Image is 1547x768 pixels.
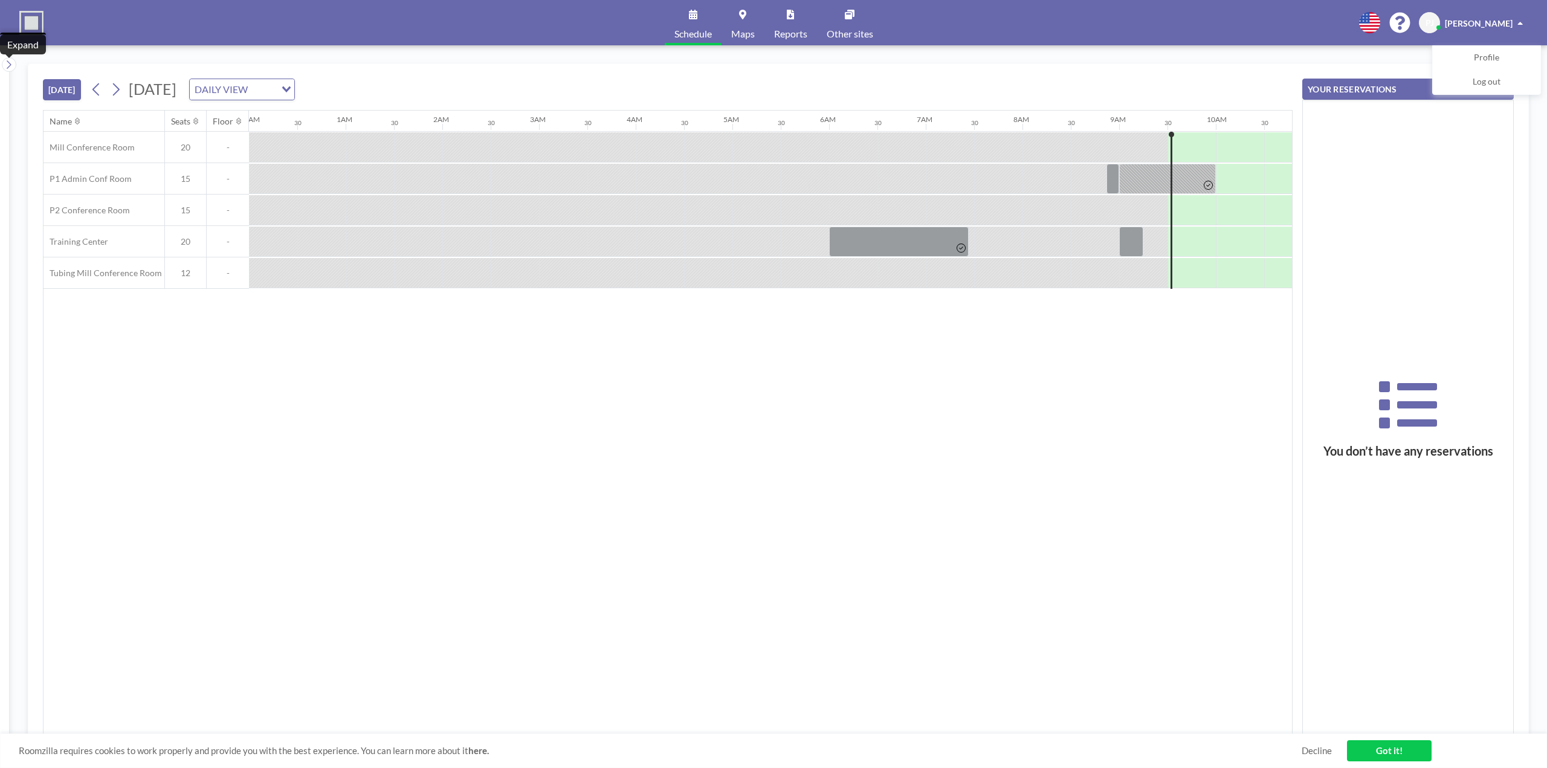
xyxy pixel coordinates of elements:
[917,115,932,124] div: 7AM
[1302,79,1514,100] button: YOUR RESERVATIONS
[468,745,489,756] a: here.
[1068,119,1075,127] div: 30
[433,115,449,124] div: 2AM
[165,173,206,184] span: 15
[488,119,495,127] div: 30
[44,268,162,279] span: Tubing Mill Conference Room
[192,82,250,97] span: DAILY VIEW
[674,29,712,39] span: Schedule
[207,236,249,247] span: -
[207,205,249,216] span: -
[129,80,176,98] span: [DATE]
[207,142,249,153] span: -
[190,79,294,100] div: Search for option
[1261,119,1268,127] div: 30
[731,29,755,39] span: Maps
[165,205,206,216] span: 15
[294,119,302,127] div: 30
[1433,70,1540,94] a: Log out
[1474,52,1499,64] span: Profile
[681,119,688,127] div: 30
[1303,444,1513,459] h3: You don’t have any reservations
[171,116,190,127] div: Seats
[337,115,352,124] div: 1AM
[207,173,249,184] span: -
[778,119,785,127] div: 30
[391,119,398,127] div: 30
[774,29,807,39] span: Reports
[251,82,274,97] input: Search for option
[213,116,233,127] div: Floor
[1302,745,1332,757] a: Decline
[165,142,206,153] span: 20
[1347,740,1432,761] a: Got it!
[240,115,260,124] div: 12AM
[971,119,978,127] div: 30
[165,268,206,279] span: 12
[1110,115,1126,124] div: 9AM
[44,142,135,153] span: Mill Conference Room
[1445,18,1513,28] span: [PERSON_NAME]
[43,79,81,100] button: [DATE]
[19,11,44,35] img: organization-logo
[1433,46,1540,70] a: Profile
[50,116,72,127] div: Name
[44,173,132,184] span: P1 Admin Conf Room
[723,115,739,124] div: 5AM
[827,29,873,39] span: Other sites
[1013,115,1029,124] div: 8AM
[7,39,39,51] div: Expand
[530,115,546,124] div: 3AM
[44,205,130,216] span: P2 Conference Room
[584,119,592,127] div: 30
[627,115,642,124] div: 4AM
[1164,119,1172,127] div: 30
[1207,115,1227,124] div: 10AM
[1473,76,1500,88] span: Log out
[19,745,1302,757] span: Roomzilla requires cookies to work properly and provide you with the best experience. You can lea...
[44,236,108,247] span: Training Center
[165,236,206,247] span: 20
[1426,18,1434,28] span: PJ
[820,115,836,124] div: 6AM
[874,119,882,127] div: 30
[207,268,249,279] span: -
